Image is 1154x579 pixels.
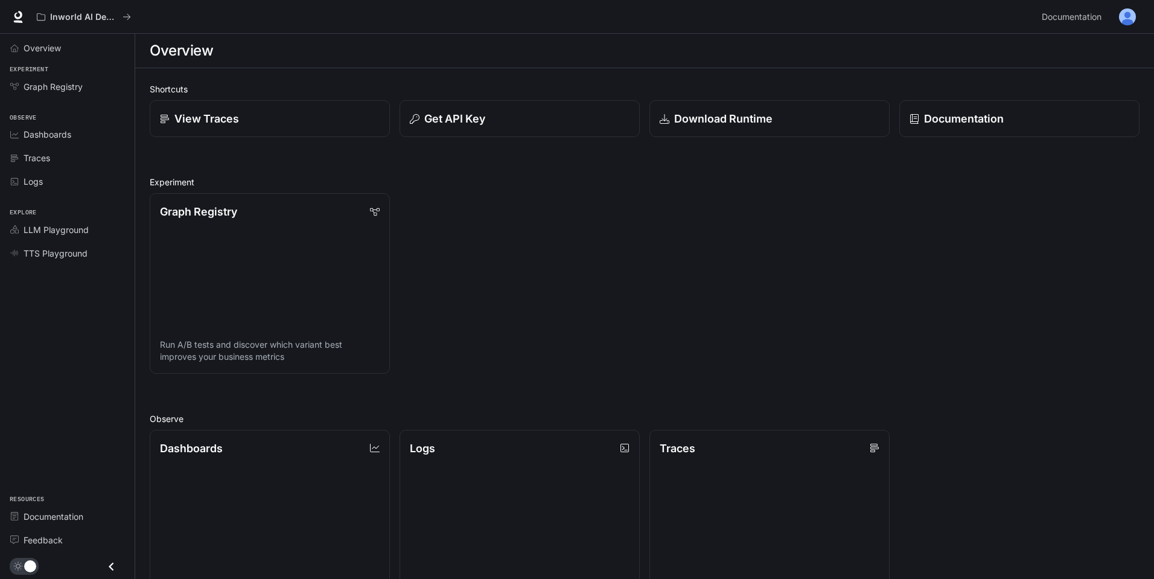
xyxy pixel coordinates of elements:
button: User avatar [1115,5,1140,29]
p: Download Runtime [674,110,773,127]
p: Graph Registry [160,203,237,220]
button: All workspaces [31,5,136,29]
h2: Shortcuts [150,83,1140,95]
span: Dark mode toggle [24,559,36,572]
a: Overview [5,37,130,59]
p: View Traces [174,110,239,127]
p: Run A/B tests and discover which variant best improves your business metrics [160,339,380,363]
span: Graph Registry [24,80,83,93]
p: Dashboards [160,440,223,456]
a: Documentation [899,100,1140,137]
a: Dashboards [5,124,130,145]
a: TTS Playground [5,243,130,264]
a: Logs [5,171,130,192]
span: Logs [24,175,43,188]
h2: Observe [150,412,1140,425]
h2: Experiment [150,176,1140,188]
button: Close drawer [98,554,125,579]
span: Documentation [24,510,83,523]
h1: Overview [150,39,213,63]
span: Traces [24,152,50,164]
span: Feedback [24,534,63,546]
img: User avatar [1119,8,1136,25]
a: Download Runtime [649,100,890,137]
span: Dashboards [24,128,71,141]
a: Feedback [5,529,130,551]
p: Documentation [924,110,1004,127]
span: LLM Playground [24,223,89,236]
a: Documentation [5,506,130,527]
p: Logs [410,440,435,456]
a: Traces [5,147,130,168]
a: Documentation [1037,5,1111,29]
a: Graph Registry [5,76,130,97]
span: Overview [24,42,61,54]
button: Get API Key [400,100,640,137]
a: LLM Playground [5,219,130,240]
p: Get API Key [424,110,485,127]
span: Documentation [1042,10,1101,25]
a: View Traces [150,100,390,137]
a: Graph RegistryRun A/B tests and discover which variant best improves your business metrics [150,193,390,374]
p: Traces [660,440,695,456]
span: TTS Playground [24,247,88,260]
p: Inworld AI Demos [50,12,118,22]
